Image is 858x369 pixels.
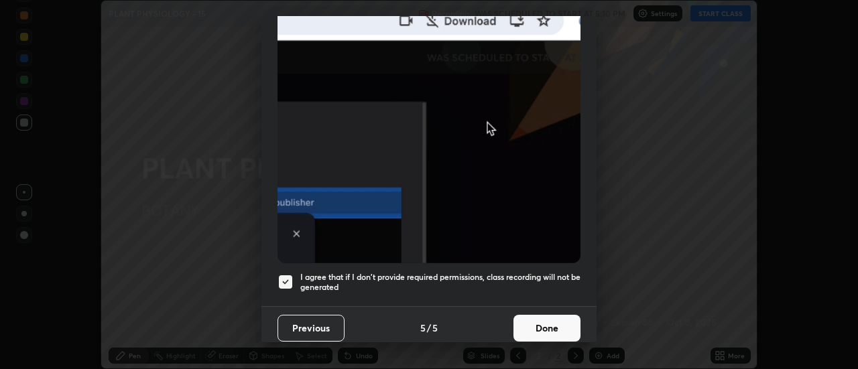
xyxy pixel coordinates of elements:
[432,321,438,335] h4: 5
[278,315,345,342] button: Previous
[513,315,580,342] button: Done
[300,272,580,293] h5: I agree that if I don't provide required permissions, class recording will not be generated
[427,321,431,335] h4: /
[420,321,426,335] h4: 5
